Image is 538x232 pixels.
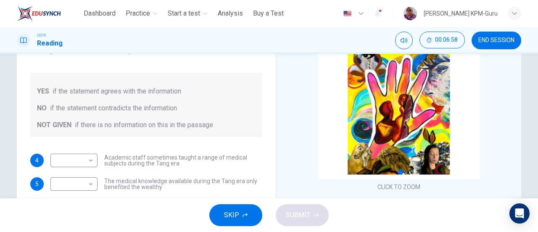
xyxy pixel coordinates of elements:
[80,6,119,21] button: Dashboard
[126,8,150,19] span: Practice
[37,120,71,130] span: NOT GIVEN
[218,8,243,19] span: Analysis
[424,8,498,19] div: [PERSON_NAME] KPM-Guru
[122,6,161,21] button: Practice
[342,11,353,17] img: en
[35,157,39,163] span: 4
[253,8,284,19] span: Buy a Test
[75,120,213,130] span: if there is no information on this in the passage
[472,32,521,49] button: END SESSION
[84,8,116,19] span: Dashboard
[224,209,239,221] span: SKIP
[419,32,465,48] button: 00:06:58
[509,203,530,224] div: Open Intercom Messenger
[168,8,200,19] span: Start a test
[35,181,39,187] span: 5
[37,86,49,96] span: YES
[209,204,262,226] button: SKIP
[478,37,514,44] span: END SESSION
[403,7,417,20] img: Profile picture
[435,37,458,43] span: 00:06:58
[104,178,262,190] span: The medical knowledge available during the Tang era only benefited the wealthy
[17,5,80,22] a: ELTC logo
[53,86,181,96] span: if the statement agrees with the information
[250,6,287,21] button: Buy a Test
[164,6,211,21] button: Start a test
[37,103,47,113] span: NO
[419,32,465,49] div: Hide
[50,103,177,113] span: if the statement contradicts the information
[17,5,61,22] img: ELTC logo
[214,6,246,21] button: Analysis
[37,38,63,48] h1: Reading
[37,32,46,38] span: CEFR
[104,155,262,166] span: Academic staff sometimes taught a range of medical subjects during the Tang era
[395,32,413,49] div: Mute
